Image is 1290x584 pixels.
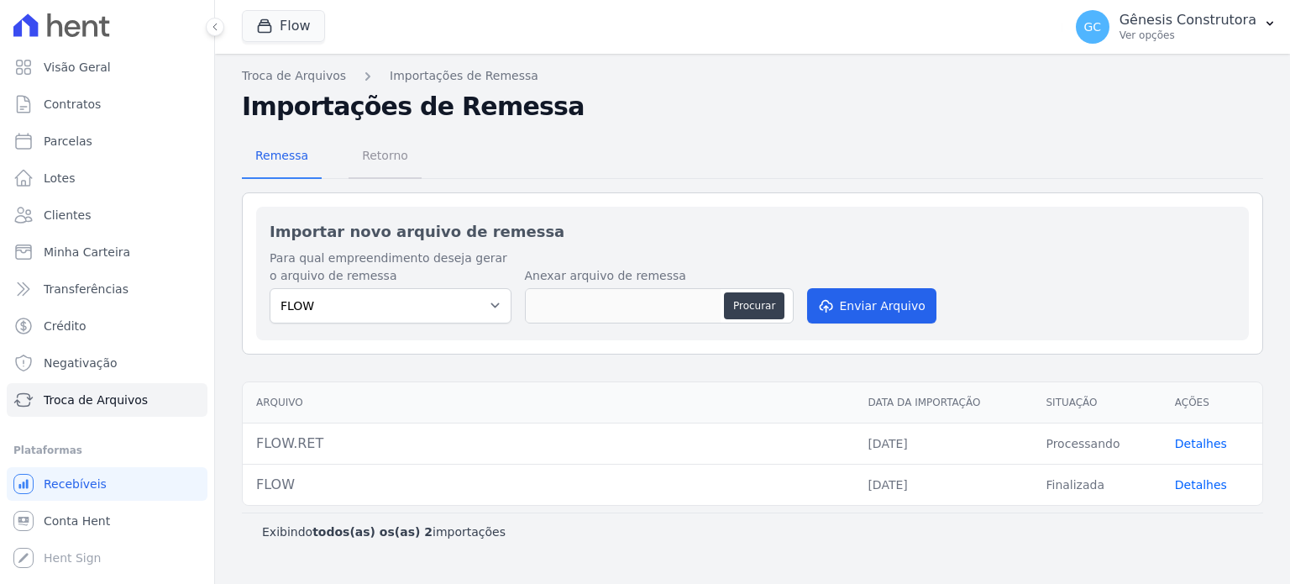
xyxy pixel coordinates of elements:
[44,207,91,224] span: Clientes
[44,318,87,334] span: Crédito
[44,133,92,150] span: Parcelas
[724,292,784,319] button: Procurar
[1175,437,1227,450] a: Detalhes
[7,198,207,232] a: Clientes
[242,10,325,42] button: Flow
[44,170,76,187] span: Lotes
[256,475,841,495] div: FLOW
[242,67,346,85] a: Troca de Arquivos
[13,440,201,460] div: Plataformas
[44,244,130,260] span: Minha Carteira
[44,355,118,371] span: Negativação
[270,250,511,285] label: Para qual empreendimento deseja gerar o arquivo de remessa
[1120,29,1256,42] p: Ver opções
[352,139,418,172] span: Retorno
[1162,382,1262,424] th: Ações
[312,525,433,539] b: todos(as) os(as) 2
[7,504,207,538] a: Conta Hent
[1120,12,1256,29] p: Gênesis Construtora
[256,434,841,454] div: FLOW.RET
[1032,382,1161,424] th: Situação
[1032,464,1161,505] td: Finalizada
[7,87,207,121] a: Contratos
[7,161,207,195] a: Lotes
[44,59,111,76] span: Visão Geral
[44,96,101,113] span: Contratos
[242,67,1263,85] nav: Breadcrumb
[7,235,207,269] a: Minha Carteira
[7,124,207,158] a: Parcelas
[854,423,1032,464] td: [DATE]
[270,220,1235,243] h2: Importar novo arquivo de remessa
[1083,21,1101,33] span: GC
[7,383,207,417] a: Troca de Arquivos
[349,135,422,179] a: Retorno
[44,281,128,297] span: Transferências
[242,92,1263,122] h2: Importações de Remessa
[245,139,318,172] span: Remessa
[854,382,1032,424] th: Data da Importação
[7,346,207,380] a: Negativação
[262,523,506,540] p: Exibindo importações
[1062,3,1290,50] button: GC Gênesis Construtora Ver opções
[243,382,854,424] th: Arquivo
[44,513,110,529] span: Conta Hent
[44,392,148,408] span: Troca de Arquivos
[390,67,538,85] a: Importações de Remessa
[7,272,207,306] a: Transferências
[807,288,936,324] button: Enviar Arquivo
[854,464,1032,505] td: [DATE]
[44,476,107,492] span: Recebíveis
[242,135,322,179] a: Remessa
[7,467,207,501] a: Recebíveis
[7,50,207,84] a: Visão Geral
[1175,478,1227,492] a: Detalhes
[242,135,422,179] nav: Tab selector
[525,267,794,285] label: Anexar arquivo de remessa
[7,309,207,343] a: Crédito
[1032,423,1161,464] td: Processando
